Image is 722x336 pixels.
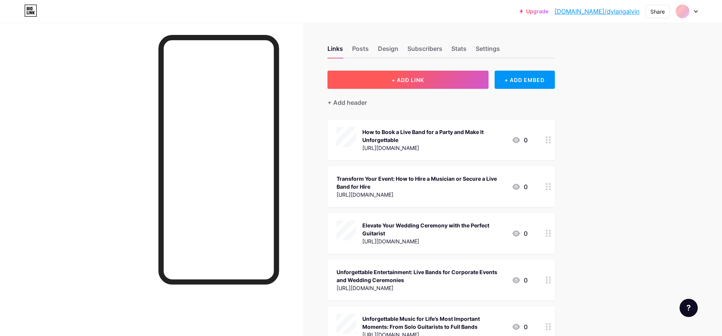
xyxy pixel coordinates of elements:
[512,229,528,238] div: 0
[327,71,489,89] button: + ADD LINK
[476,44,500,58] div: Settings
[512,322,528,331] div: 0
[362,128,506,144] div: How to Book a Live Band for a Party and Make It Unforgettable
[520,8,548,14] a: Upgrade
[327,98,367,107] div: + Add header
[337,175,506,191] div: Transform Your Event: How to Hire a Musician or Secure a Live Band for Hire
[451,44,467,58] div: Stats
[362,221,506,237] div: Elevate Your Wedding Ceremony with the Perfect Guitarist
[378,44,398,58] div: Design
[337,191,506,199] div: [URL][DOMAIN_NAME]
[327,44,343,58] div: Links
[495,71,555,89] div: + ADD EMBED
[362,144,506,152] div: [URL][DOMAIN_NAME]
[554,7,639,16] a: [DOMAIN_NAME]/dylangalvin
[512,182,528,191] div: 0
[337,268,506,284] div: Unforgettable Entertainment: Live Bands for Corporate Events and Wedding Ceremonies
[512,136,528,145] div: 0
[337,284,506,292] div: [URL][DOMAIN_NAME]
[362,237,506,245] div: [URL][DOMAIN_NAME]
[362,315,506,331] div: Unforgettable Music for Life’s Most Important Moments: From Solo Guitarists to Full Bands
[650,8,665,16] div: Share
[407,44,442,58] div: Subscribers
[512,276,528,285] div: 0
[392,77,424,83] span: + ADD LINK
[352,44,369,58] div: Posts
